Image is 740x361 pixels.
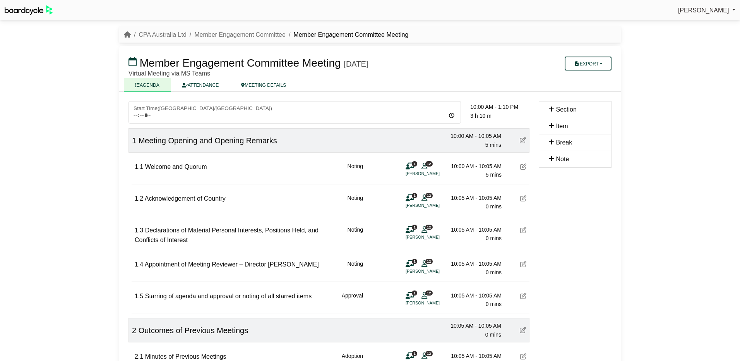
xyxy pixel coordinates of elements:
[470,103,529,111] div: 10:00 AM - 1:10 PM
[447,225,502,234] div: 10:05 AM - 10:05 AM
[128,70,210,77] span: Virtual Meeting via MS Teams
[135,227,143,234] span: 1.3
[556,106,576,113] span: Section
[135,353,143,360] span: 2.1
[470,113,491,119] span: 3 h 10 m
[124,30,408,40] nav: breadcrumb
[135,195,143,202] span: 1.2
[447,132,501,140] div: 10:00 AM - 10:05 AM
[412,225,417,230] span: 1
[425,291,433,296] span: 12
[425,225,433,230] span: 12
[5,5,53,15] img: BoardcycleBlackGreen-aaafeed430059cb809a45853b8cf6d952af9d84e6e89e1f1685b34bfd5cb7d64.svg
[406,268,464,275] li: [PERSON_NAME]
[447,162,502,170] div: 10:00 AM - 10:05 AM
[565,57,612,70] button: Export
[348,162,363,179] div: Noting
[139,136,277,145] span: Meeting Opening and Opening Remarks
[425,161,433,166] span: 12
[406,300,464,306] li: [PERSON_NAME]
[135,261,143,268] span: 1.4
[406,234,464,241] li: [PERSON_NAME]
[145,195,226,202] span: Acknowledgement of Country
[447,352,502,360] div: 10:05 AM - 10:05 AM
[348,225,363,245] div: Noting
[286,30,408,40] li: Member Engagement Committee Meeting
[447,321,501,330] div: 10:05 AM - 10:05 AM
[556,156,569,162] span: Note
[486,269,502,275] span: 0 mins
[447,194,502,202] div: 10:05 AM - 10:05 AM
[486,203,502,210] span: 0 mins
[348,260,363,277] div: Noting
[344,59,368,69] div: [DATE]
[486,235,502,241] span: 0 mins
[145,293,312,299] span: Starring of agenda and approval or noting of all starred items
[556,139,572,146] span: Break
[139,31,186,38] a: CPA Australia Ltd
[412,351,417,356] span: 1
[145,261,319,268] span: Appointment of Meeting Reviewer – Director [PERSON_NAME]
[194,31,286,38] a: Member Engagement Committee
[485,332,501,338] span: 0 mins
[678,7,729,14] span: [PERSON_NAME]
[135,227,319,244] span: Declarations of Material Personal Interests, Positions Held, and Conflicts of Interest
[342,291,363,309] div: Approval
[486,172,502,178] span: 5 mins
[145,353,226,360] span: Minutes of Previous Meetings
[412,291,417,296] span: 1
[132,136,136,145] span: 1
[425,351,433,356] span: 12
[425,259,433,264] span: 12
[425,193,433,198] span: 12
[145,163,207,170] span: Welcome and Quorum
[412,193,417,198] span: 1
[124,78,171,92] a: AGENDA
[132,326,136,335] span: 2
[485,142,501,148] span: 5 mins
[230,78,297,92] a: MEETING DETAILS
[406,170,464,177] li: [PERSON_NAME]
[556,123,568,129] span: Item
[447,291,502,300] div: 10:05 AM - 10:05 AM
[139,326,248,335] span: Outcomes of Previous Meetings
[486,301,502,307] span: 0 mins
[135,293,143,299] span: 1.5
[447,260,502,268] div: 10:05 AM - 10:05 AM
[135,163,143,170] span: 1.1
[412,161,417,166] span: 1
[406,202,464,209] li: [PERSON_NAME]
[412,259,417,264] span: 1
[348,194,363,211] div: Noting
[140,57,341,69] span: Member Engagement Committee Meeting
[678,5,735,15] a: [PERSON_NAME]
[171,78,230,92] a: ATTENDANCE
